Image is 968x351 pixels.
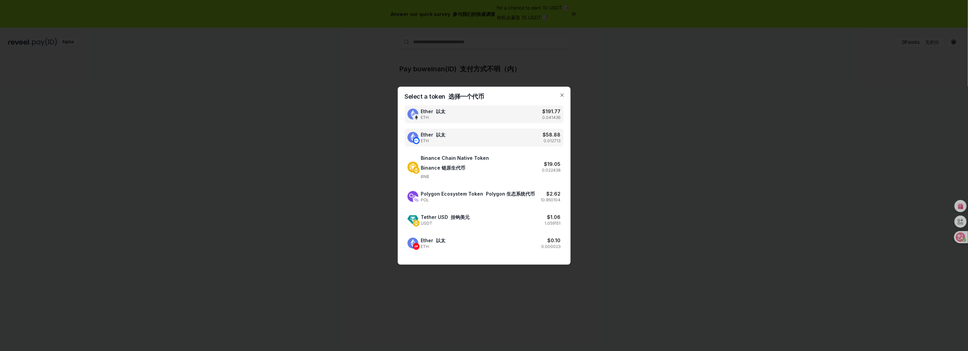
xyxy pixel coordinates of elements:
p: 10.950104 [541,197,561,203]
font: Binance 链原生代币 [421,165,466,171]
span: Ether [421,237,446,244]
font: 以太 [436,108,446,114]
img: Tether USD [413,220,420,227]
img: Binance Chain Native Token [408,161,418,172]
p: 1.059151 [545,221,561,226]
h2: Select a token [405,94,564,100]
img: Binance Chain Native Token [413,167,420,174]
h3: $ 1.06 [547,214,561,221]
img: Ether [408,109,418,120]
span: Ether [421,108,446,115]
span: Ether [421,131,446,138]
span: BNB [421,174,489,179]
img: Polygon Ecosystem Token [408,191,418,202]
img: Ether [413,243,420,250]
img: Ether [408,238,418,249]
span: Tether USD [421,214,470,221]
font: 以太 [436,237,446,243]
span: ETH [421,115,446,120]
p: 0.000023 [542,244,561,249]
font: 挂钩美元 [451,214,470,220]
h3: $ 191.77 [543,108,561,115]
p: 0.041436 [543,115,561,120]
img: Ether [413,114,420,121]
span: ETH [421,138,446,144]
span: USDT [421,221,470,226]
span: ETH [421,244,446,249]
h3: $ 2.62 [547,190,561,197]
span: Polygon Ecosystem Token [421,190,535,197]
font: 选择一个代币 [448,93,484,100]
h3: $ 19.05 [544,161,561,168]
h3: $ 58.88 [543,131,561,138]
img: Ether [413,137,420,144]
font: Polygon 生态系统代币 [486,191,535,197]
img: Tether USD [408,215,418,225]
font: 以太 [436,132,446,137]
img: Polygon Ecosystem Token [413,197,420,203]
span: Binance Chain Native Token [421,154,489,174]
p: 0.012713 [544,138,561,144]
img: Ether [408,132,418,143]
h3: $ 0.10 [548,237,561,244]
p: 0.022438 [542,168,561,173]
span: POL [421,197,535,203]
